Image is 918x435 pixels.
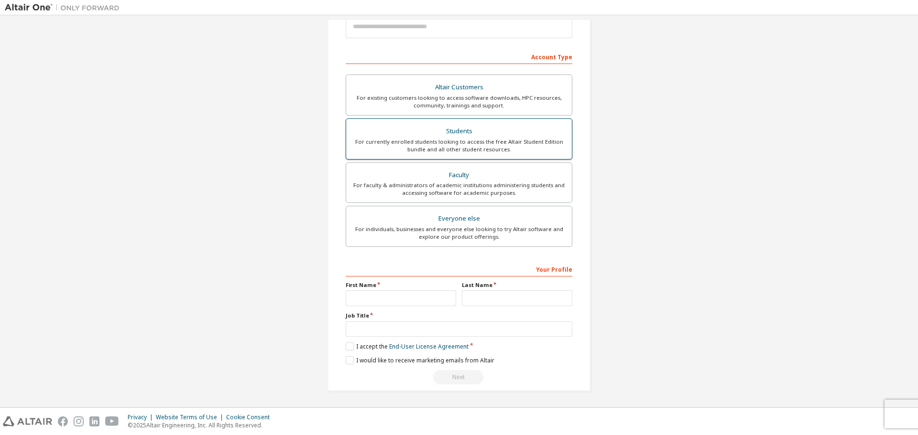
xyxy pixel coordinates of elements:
label: I accept the [346,342,469,350]
label: Last Name [462,281,572,289]
label: Job Title [346,312,572,319]
div: For currently enrolled students looking to access the free Altair Student Edition bundle and all ... [352,138,566,153]
img: linkedin.svg [89,416,99,426]
div: For individuals, businesses and everyone else looking to try Altair software and explore our prod... [352,225,566,241]
label: I would like to receive marketing emails from Altair [346,356,494,364]
div: Read and acccept EULA to continue [346,370,572,384]
div: Cookie Consent [226,414,275,421]
label: First Name [346,281,456,289]
div: Faculty [352,169,566,182]
p: © 2025 Altair Engineering, Inc. All Rights Reserved. [128,421,275,429]
img: Altair One [5,3,124,12]
div: Altair Customers [352,81,566,94]
div: Account Type [346,49,572,64]
img: youtube.svg [105,416,119,426]
div: Privacy [128,414,156,421]
div: For existing customers looking to access software downloads, HPC resources, community, trainings ... [352,94,566,109]
div: Your Profile [346,261,572,276]
div: Students [352,125,566,138]
img: altair_logo.svg [3,416,52,426]
div: Website Terms of Use [156,414,226,421]
img: instagram.svg [74,416,84,426]
a: End-User License Agreement [389,342,469,350]
img: facebook.svg [58,416,68,426]
div: For faculty & administrators of academic institutions administering students and accessing softwa... [352,181,566,197]
div: Everyone else [352,212,566,225]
